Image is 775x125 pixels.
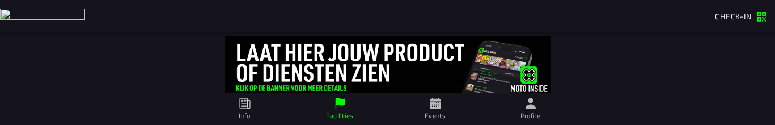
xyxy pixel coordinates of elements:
ion-label: Facilities [326,111,354,121]
ion-label: Info [239,111,250,121]
ion-label: Profile [520,111,541,121]
ion-label: Events [425,111,446,121]
span: Check-in [715,10,752,22]
img: vj9Vvnwzmpjq6MoBYSM7ZJYgXEVQcw20LF2klTLS.jpg [225,36,551,98]
a: Check-in [709,6,773,26]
